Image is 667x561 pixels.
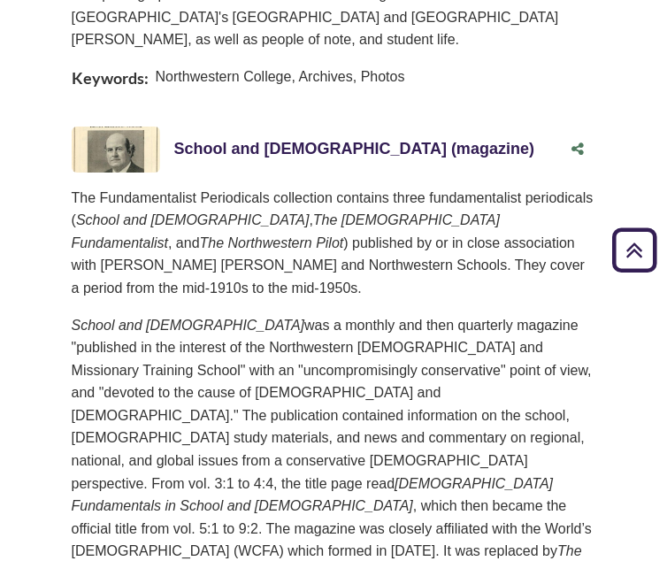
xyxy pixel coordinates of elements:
[76,212,310,227] i: School and [DEMOGRAPHIC_DATA]
[200,235,344,250] i: The Northwestern Pilot
[72,212,500,250] i: The [DEMOGRAPHIC_DATA] Fundamentalist
[72,187,596,300] p: The Fundamentalist Periodicals collection contains three fundamentalist periodicals ( , , and ) p...
[156,65,405,91] span: Northwestern College, Archives, Photos
[72,65,149,91] span: Keywords:
[560,133,595,166] button: Share this Asset
[174,140,534,158] a: School and [DEMOGRAPHIC_DATA] (magazine)
[606,238,663,262] a: Back to Top
[72,318,305,333] i: School and [DEMOGRAPHIC_DATA]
